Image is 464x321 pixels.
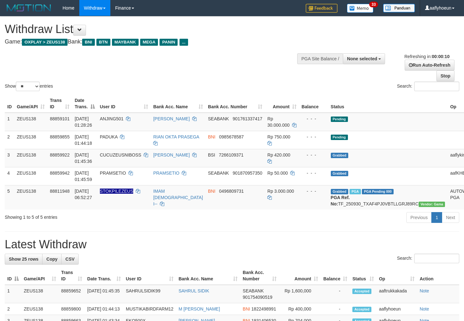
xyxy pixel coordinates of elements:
[179,288,209,293] a: SAHRUL SIDIK
[96,39,110,46] span: BTN
[352,307,371,312] span: Accepted
[5,285,21,303] td: 1
[321,285,350,303] td: -
[59,285,85,303] td: 88859652
[5,23,303,36] h1: Withdraw List
[21,285,59,303] td: ZEUS138
[302,134,326,140] div: - - -
[85,303,123,315] td: [DATE] 01:44:13
[240,267,279,285] th: Bank Acc. Number: activate to sort column ascending
[243,295,272,300] span: Copy 901754090519 to clipboard
[436,70,454,81] a: Stop
[383,4,415,12] img: panduan.png
[75,134,92,146] span: [DATE] 01:44:18
[297,53,343,64] div: PGA Site Balance /
[59,267,85,285] th: Trans ID: activate to sort column ascending
[306,4,337,13] img: Feedback.jpg
[9,257,38,262] span: Show 25 rows
[208,152,215,157] span: BSI
[65,257,75,262] span: CSV
[208,116,229,121] span: SEABANK
[347,56,377,61] span: None selected
[59,303,85,315] td: 88859800
[343,53,385,64] button: None selected
[328,95,448,113] th: Status
[417,267,459,285] th: Action
[100,116,124,121] span: ANJING501
[100,134,118,139] span: PADUKA
[112,39,139,46] span: MAYBANK
[331,135,348,140] span: Pending
[302,116,326,122] div: - - -
[419,202,445,207] span: Vendor URL: https://trx31.1velocity.biz
[267,152,290,157] span: Rp 420.000
[75,171,92,182] span: [DATE] 01:45:59
[376,267,417,285] th: Op: activate to sort column ascending
[50,116,69,121] span: 88859101
[331,171,349,176] span: Grabbed
[72,95,97,113] th: Date Trans.: activate to sort column descending
[21,303,59,315] td: ZEUS138
[362,189,394,194] span: PGA Pending
[14,113,47,131] td: ZEUS138
[331,117,348,122] span: Pending
[279,303,321,315] td: Rp 400,000
[279,267,321,285] th: Amount: activate to sort column ascending
[331,189,349,194] span: Grabbed
[180,39,188,46] span: ...
[406,212,432,223] a: Previous
[85,267,123,285] th: Date Trans.: activate to sort column ascending
[267,171,288,176] span: Rp 50.000
[85,285,123,303] td: [DATE] 01:45:35
[75,116,92,128] span: [DATE] 01:28:26
[208,171,229,176] span: SEABANK
[219,152,244,157] span: Copy 7266109371 to clipboard
[219,134,244,139] span: Copy 0985678587 to clipboard
[350,267,376,285] th: Status: activate to sort column ascending
[233,116,262,121] span: Copy 901761337417 to clipboard
[302,170,326,176] div: - - -
[420,306,429,311] a: Note
[151,95,206,113] th: Bank Acc. Name: activate to sort column ascending
[350,189,361,194] span: Marked by aafsreyleap
[50,189,69,194] span: 88811948
[160,39,178,46] span: PANIN
[5,254,42,264] a: Show 25 rows
[5,149,14,167] td: 3
[267,134,290,139] span: Rp 750.000
[5,267,21,285] th: ID: activate to sort column descending
[100,171,126,176] span: PRAMSETIO
[5,95,14,113] th: ID
[50,134,69,139] span: 88859855
[14,149,47,167] td: ZEUS138
[153,116,190,121] a: [PERSON_NAME]
[140,39,158,46] span: MEGA
[42,254,62,264] a: Copy
[208,134,215,139] span: BNI
[267,116,290,128] span: Rp 30.000.000
[61,254,79,264] a: CSV
[376,285,417,303] td: aaftrukkakada
[82,39,95,46] span: BNI
[432,54,449,59] strong: 00:00:10
[279,285,321,303] td: Rp 1,600,000
[331,195,350,206] b: PGA Ref. No:
[123,267,176,285] th: User ID: activate to sort column ascending
[5,303,21,315] td: 2
[5,131,14,149] td: 2
[405,60,454,70] a: Run Auto-Refresh
[5,238,459,251] h1: Latest Withdraw
[376,303,417,315] td: aaflyhoeun
[219,189,244,194] span: Copy 0496809731 to clipboard
[100,152,141,157] span: CUCUZEUSNIBOSS
[5,211,189,220] div: Showing 1 to 5 of 5 entries
[50,171,69,176] span: 88859942
[97,95,151,113] th: User ID: activate to sort column ascending
[404,54,449,59] span: Refreshing in:
[331,153,349,158] span: Grabbed
[16,82,40,91] select: Showentries
[153,171,179,176] a: PRAMSETIO
[233,171,262,176] span: Copy 901870957350 to clipboard
[5,167,14,185] td: 4
[22,39,68,46] span: OXPLAY > ZEUS138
